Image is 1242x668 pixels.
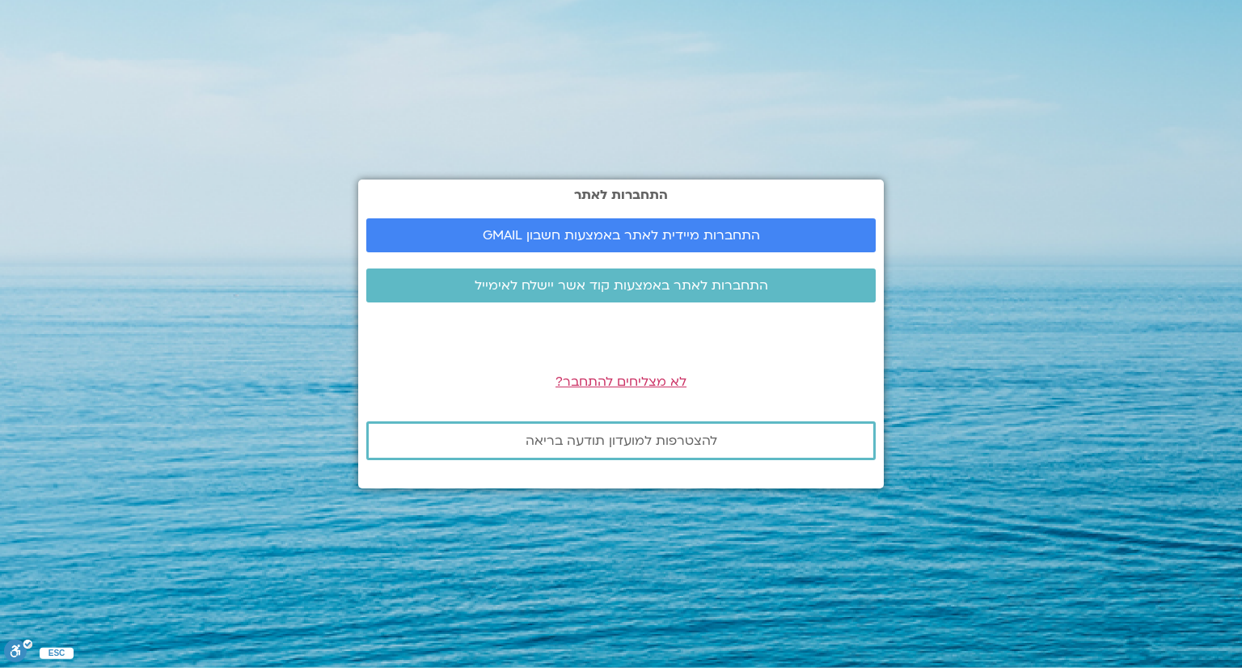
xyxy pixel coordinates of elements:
[556,373,686,391] a: לא מצליחים להתחבר?
[526,433,717,448] span: להצטרפות למועדון תודעה בריאה
[483,228,760,243] span: התחברות מיידית לאתר באמצעות חשבון GMAIL
[366,218,876,252] a: התחברות מיידית לאתר באמצעות חשבון GMAIL
[366,421,876,460] a: להצטרפות למועדון תודעה בריאה
[366,188,876,202] h2: התחברות לאתר
[366,268,876,302] a: התחברות לאתר באמצעות קוד אשר יישלח לאימייל
[475,278,768,293] span: התחברות לאתר באמצעות קוד אשר יישלח לאימייל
